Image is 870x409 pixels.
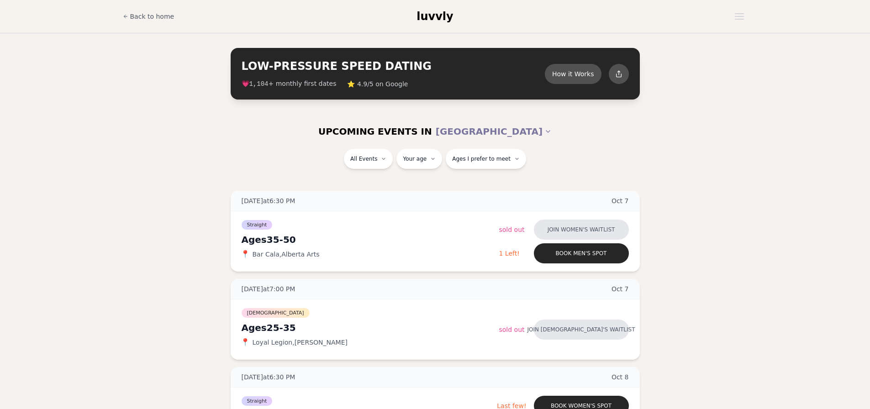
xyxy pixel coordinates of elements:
[545,64,601,84] button: How it Works
[731,10,748,23] button: Open menu
[242,233,499,246] div: Ages 35-50
[249,80,269,88] span: 1,104
[253,250,320,259] span: Bar Cala , Alberta Arts
[350,155,377,163] span: All Events
[242,284,295,294] span: [DATE] at 7:00 PM
[446,149,526,169] button: Ages I prefer to meet
[242,308,310,318] span: [DEMOGRAPHIC_DATA]
[242,220,273,230] span: Straight
[534,220,629,240] button: Join women's waitlist
[242,372,295,382] span: [DATE] at 6:30 PM
[612,196,629,205] span: Oct 7
[499,326,525,333] span: Sold Out
[242,196,295,205] span: [DATE] at 6:30 PM
[403,155,427,163] span: Your age
[253,338,348,347] span: Loyal Legion , [PERSON_NAME]
[123,7,174,26] a: Back to home
[318,125,432,138] span: UPCOMING EVENTS IN
[242,339,249,346] span: 📍
[612,372,629,382] span: Oct 8
[436,121,552,142] button: [GEOGRAPHIC_DATA]
[242,396,273,406] span: Straight
[242,321,499,334] div: Ages 25-35
[612,284,629,294] span: Oct 7
[499,226,525,233] span: Sold Out
[344,149,393,169] button: All Events
[499,250,520,257] span: 1 Left!
[452,155,511,163] span: Ages I prefer to meet
[347,79,408,89] span: ⭐ 4.9/5 on Google
[396,149,442,169] button: Your age
[417,9,453,24] a: luvvly
[417,10,453,23] span: luvvly
[242,251,249,258] span: 📍
[242,59,545,73] h2: LOW-PRESSURE SPEED DATING
[130,12,174,21] span: Back to home
[534,243,629,263] button: Book men's spot
[242,79,337,89] span: 💗 + monthly first dates
[534,320,629,340] button: Join [DEMOGRAPHIC_DATA]'s waitlist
